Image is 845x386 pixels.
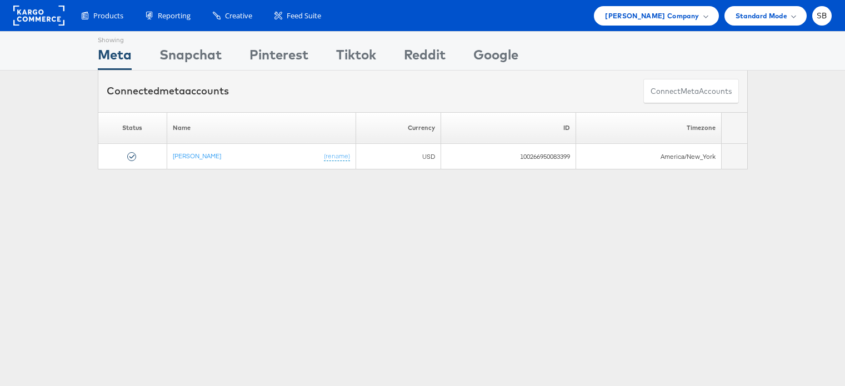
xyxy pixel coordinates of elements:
[605,10,699,22] span: [PERSON_NAME] Company
[225,11,252,21] span: Creative
[98,112,167,144] th: Status
[643,79,739,104] button: ConnectmetaAccounts
[817,12,827,19] span: SB
[107,84,229,98] div: Connected accounts
[249,45,308,70] div: Pinterest
[681,86,699,97] span: meta
[158,11,191,21] span: Reporting
[287,11,321,21] span: Feed Suite
[441,144,576,169] td: 100266950083399
[576,144,722,169] td: America/New_York
[356,144,441,169] td: USD
[324,152,350,161] a: (rename)
[173,152,221,160] a: [PERSON_NAME]
[98,32,132,45] div: Showing
[336,45,376,70] div: Tiktok
[356,112,441,144] th: Currency
[93,11,123,21] span: Products
[159,84,185,97] span: meta
[404,45,446,70] div: Reddit
[159,45,222,70] div: Snapchat
[98,45,132,70] div: Meta
[736,10,787,22] span: Standard Mode
[441,112,576,144] th: ID
[576,112,722,144] th: Timezone
[167,112,356,144] th: Name
[473,45,518,70] div: Google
